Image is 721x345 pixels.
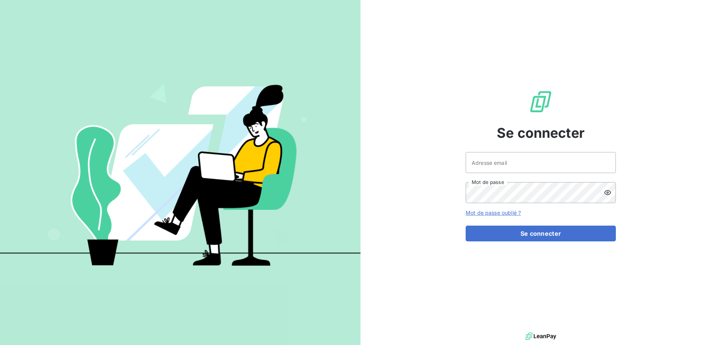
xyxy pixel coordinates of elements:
[466,226,616,241] button: Se connecter
[529,90,553,114] img: Logo LeanPay
[525,331,556,342] img: logo
[466,152,616,173] input: placeholder
[497,123,585,143] span: Se connecter
[466,209,521,216] a: Mot de passe oublié ?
